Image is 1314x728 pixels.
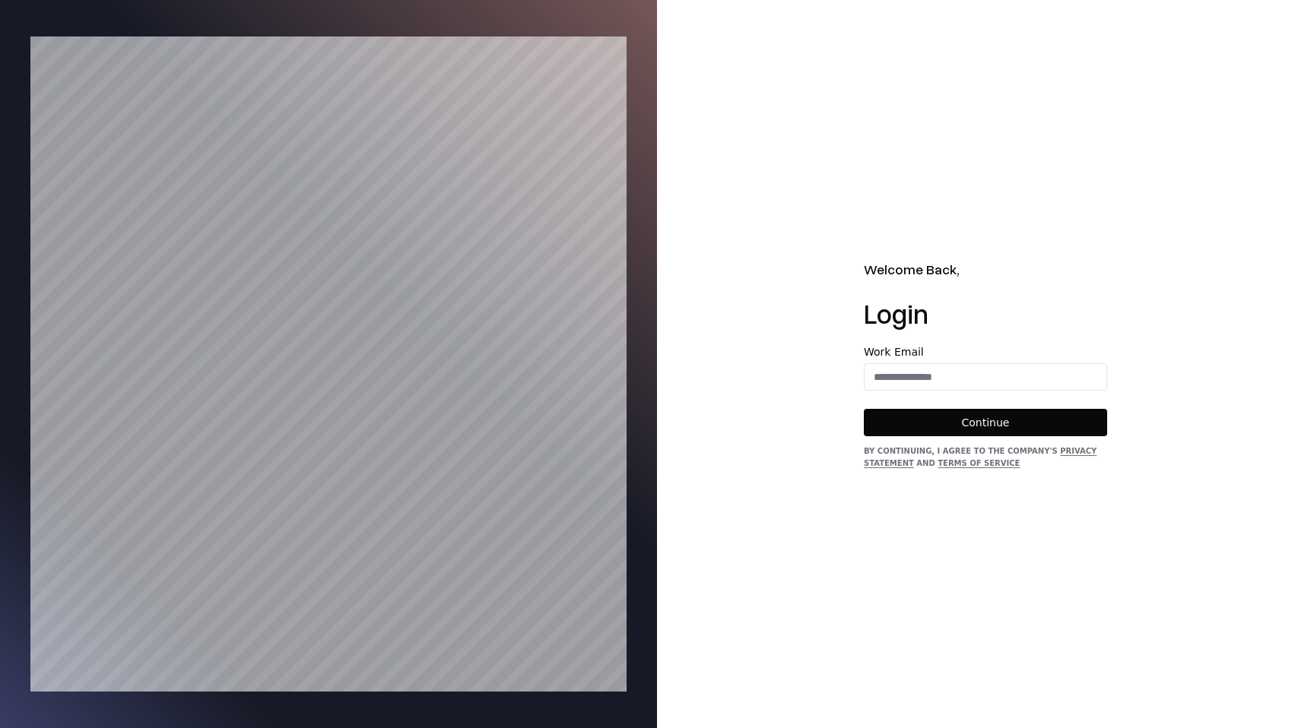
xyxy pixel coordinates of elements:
[864,298,1107,328] h1: Login
[938,459,1020,467] a: Terms of Service
[864,447,1097,467] a: Privacy Statement
[864,409,1107,436] button: Continue
[864,259,1107,280] h2: Welcome Back,
[864,347,1107,357] label: Work Email
[864,445,1107,470] div: By continuing, I agree to the Company's and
